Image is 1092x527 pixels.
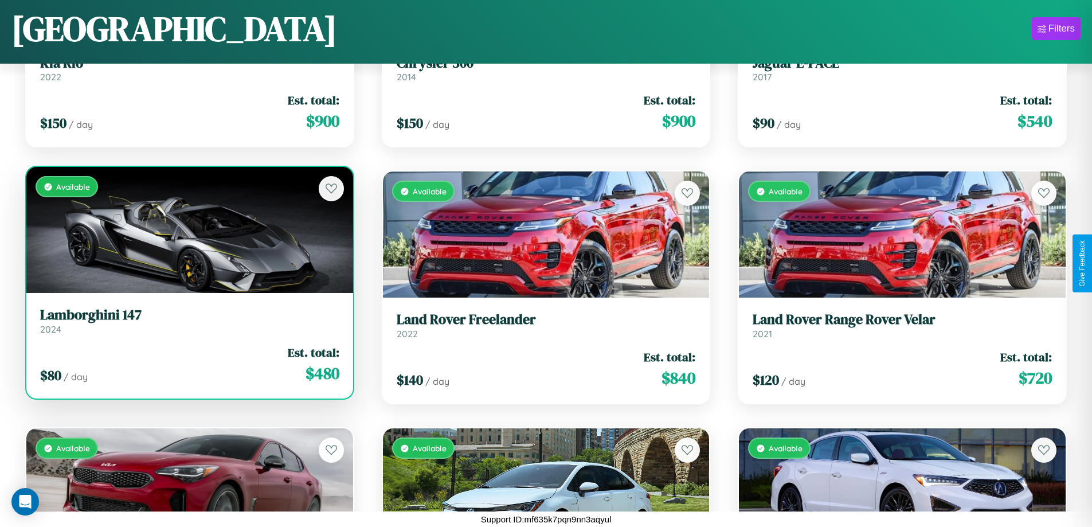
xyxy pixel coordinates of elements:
[753,311,1052,339] a: Land Rover Range Rover Velar2021
[40,323,61,335] span: 2024
[753,71,772,83] span: 2017
[397,311,696,339] a: Land Rover Freelander2022
[40,71,61,83] span: 2022
[397,311,696,328] h3: Land Rover Freelander
[11,5,337,52] h1: [GEOGRAPHIC_DATA]
[306,362,339,385] span: $ 480
[425,119,449,130] span: / day
[753,328,772,339] span: 2021
[644,92,695,108] span: Est. total:
[413,186,447,196] span: Available
[753,311,1052,328] h3: Land Rover Range Rover Velar
[425,376,449,387] span: / day
[413,443,447,453] span: Available
[397,328,418,339] span: 2022
[753,55,1052,83] a: Jaguar E-PACE2017
[1032,17,1081,40] button: Filters
[769,443,803,453] span: Available
[56,182,90,192] span: Available
[40,55,339,83] a: Kia Rio2022
[1019,366,1052,389] span: $ 720
[481,512,612,527] p: Support ID: mf635k7pqn9nn3aqyul
[397,55,696,83] a: Chrysler 3002014
[662,110,695,132] span: $ 900
[288,92,339,108] span: Est. total:
[11,488,39,516] div: Open Intercom Messenger
[306,110,339,132] span: $ 900
[753,370,779,389] span: $ 120
[753,114,774,132] span: $ 90
[64,371,88,382] span: / day
[40,114,66,132] span: $ 150
[397,71,416,83] span: 2014
[1078,240,1086,287] div: Give Feedback
[288,344,339,361] span: Est. total:
[56,443,90,453] span: Available
[769,186,803,196] span: Available
[40,307,339,323] h3: Lamborghini 147
[1017,110,1052,132] span: $ 540
[1000,349,1052,365] span: Est. total:
[1048,23,1075,34] div: Filters
[1000,92,1052,108] span: Est. total:
[781,376,805,387] span: / day
[662,366,695,389] span: $ 840
[40,366,61,385] span: $ 80
[397,114,423,132] span: $ 150
[777,119,801,130] span: / day
[69,119,93,130] span: / day
[397,370,423,389] span: $ 140
[40,307,339,335] a: Lamborghini 1472024
[644,349,695,365] span: Est. total:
